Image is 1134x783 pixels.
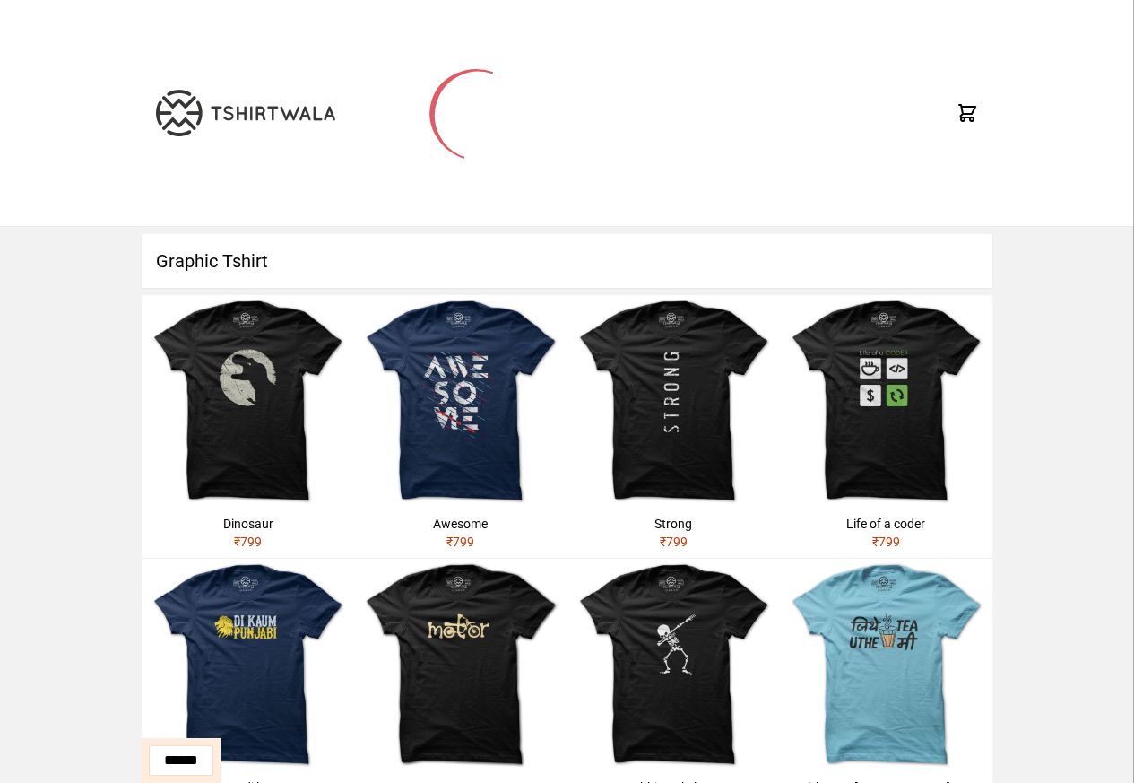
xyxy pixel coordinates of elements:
[575,515,773,533] div: Strong
[156,90,335,136] img: TW-LOGO-400-104.png
[567,295,780,558] a: Strong₹799
[354,295,567,558] a: Awesome₹799
[872,535,900,549] span: ₹ 799
[354,559,567,771] img: motor.jpg
[142,295,354,558] a: Dinosaur₹799
[354,295,567,508] img: awesome.jpg
[149,515,347,533] div: Dinosaur
[567,559,780,771] img: skeleton-dabbing.jpg
[787,515,985,533] div: Life of a coder
[234,535,262,549] span: ₹ 799
[567,295,780,508] img: strong.jpg
[780,559,992,771] img: jithe-tea-uthe-me.jpg
[142,234,992,288] h1: Graphic Tshirt
[142,295,354,508] img: dinosaur.jpg
[361,515,559,533] div: Awesome
[142,559,354,771] img: shera-di-kaum-punjabi-1.jpg
[446,535,474,549] span: ₹ 799
[780,295,992,508] img: life-of-a-coder.jpg
[780,295,992,558] a: Life of a coder₹799
[660,535,688,549] span: ₹ 799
